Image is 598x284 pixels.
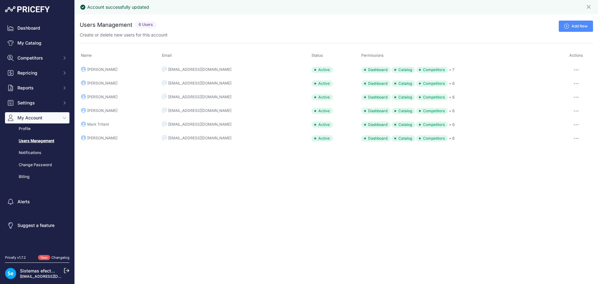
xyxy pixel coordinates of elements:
a: + 6 [449,122,455,127]
span: Catalog [392,94,415,100]
div: [EMAIL_ADDRESS][DOMAIN_NAME] [168,81,231,86]
div: Pricefy v1.7.2 [5,255,26,260]
img: Pricefy Logo [5,6,50,12]
span: Catalog [392,122,415,128]
a: Dashboard [5,22,69,34]
div: [EMAIL_ADDRESS][DOMAIN_NAME] [168,94,231,99]
button: Repricing [5,67,69,79]
span: Status [311,53,323,58]
button: Reports [5,82,69,94]
div: Active [311,122,333,128]
button: Competitors [5,52,69,64]
a: Notifications [5,147,69,158]
a: Sistemas efectoLED [20,268,62,273]
span: Competitors [17,55,58,61]
nav: Sidebar [5,22,69,248]
span: Catalog [392,80,415,87]
a: + 6 [449,136,455,141]
a: Changelog [51,255,69,260]
span: Competitors [416,108,448,114]
span: Competitors [416,80,448,87]
span: Dashboard [361,108,391,114]
span: Reports [17,85,58,91]
span: Dashboard [361,67,391,73]
div: Active [311,135,333,142]
div: Mark Tritent [87,122,109,127]
a: Suggest a feature [5,220,69,231]
div: [PERSON_NAME] [87,94,117,99]
button: My Account [5,112,69,123]
button: Settings [5,97,69,108]
span: Actions [569,53,583,58]
a: Billing [5,171,69,182]
a: + 6 [449,95,455,99]
a: + 6 [449,81,455,86]
span: Competitors [416,67,448,73]
span: Permissions [361,53,384,58]
div: [EMAIL_ADDRESS][DOMAIN_NAME] [168,108,231,113]
h2: Users Management [80,21,132,29]
a: Change Password [5,160,69,171]
span: Catalog [392,67,415,73]
a: + 6 [449,108,455,113]
div: Account successfully updated [87,4,149,10]
span: Repricing [17,70,58,76]
div: [EMAIL_ADDRESS][DOMAIN_NAME] [168,122,231,127]
span: Competitors [416,135,448,142]
a: + 7 [449,67,454,72]
span: Settings [17,100,58,106]
button: Close [586,2,593,10]
div: [PERSON_NAME] [87,108,117,113]
span: Dashboard [361,135,391,142]
a: Alerts [5,196,69,207]
span: Name [81,53,92,58]
span: Dashboard [361,80,391,87]
div: Active [311,108,333,114]
div: Active [311,80,333,87]
div: [EMAIL_ADDRESS][DOMAIN_NAME] [168,67,231,72]
span: Dashboard [361,122,391,128]
span: 6 Users [135,21,157,28]
div: Active [311,94,333,100]
span: Email [162,53,172,58]
a: [EMAIL_ADDRESS][DOMAIN_NAME] [20,274,85,279]
div: [PERSON_NAME] [87,136,117,141]
div: [PERSON_NAME] [87,81,117,86]
div: [PERSON_NAME] [87,67,117,72]
span: Catalog [392,135,415,142]
div: [EMAIL_ADDRESS][DOMAIN_NAME] [168,136,231,141]
div: Active [311,67,333,73]
span: Catalog [392,108,415,114]
a: My Catalog [5,37,69,49]
span: Competitors [416,94,448,100]
span: Competitors [416,122,448,128]
span: Dashboard [361,94,391,100]
span: New [38,255,50,260]
p: Create or delete new users for this account [80,32,168,38]
a: Add New [559,21,593,32]
a: Users Management [5,136,69,147]
span: My Account [17,115,58,121]
a: Profile [5,123,69,134]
